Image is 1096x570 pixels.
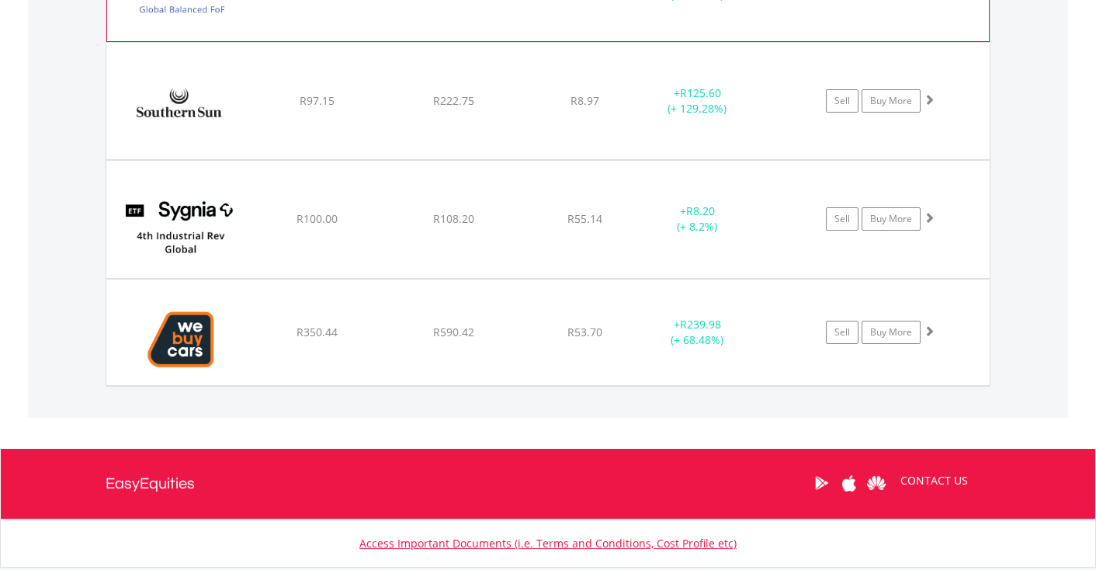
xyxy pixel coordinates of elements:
span: R97.15 [300,93,335,108]
span: R125.60 [680,85,721,100]
a: CONTACT US [890,459,979,502]
a: Buy More [862,321,921,344]
img: EQU.ZA.SYG4IR.png [114,180,248,273]
a: Buy More [862,89,921,113]
a: EasyEquities [106,449,195,519]
img: EQU.ZA.WBC.png [114,299,248,382]
div: + (+ 8.2%) [639,203,756,235]
span: R8.20 [686,203,715,218]
div: + (+ 68.48%) [639,317,756,348]
div: + (+ 129.28%) [639,85,756,116]
a: Buy More [862,207,921,231]
a: Sell [826,321,858,344]
span: R222.75 [433,93,474,108]
span: R350.44 [297,325,338,339]
span: R108.20 [433,211,474,226]
span: R53.70 [567,325,602,339]
a: Google Play [808,459,835,507]
span: R100.00 [297,211,338,226]
a: Sell [826,207,858,231]
a: Access Important Documents (i.e. Terms and Conditions, Cost Profile etc) [359,536,737,551]
span: R239.98 [680,317,721,332]
a: Huawei [862,459,890,507]
span: R55.14 [567,211,602,226]
a: Apple [835,459,862,507]
a: Sell [826,89,858,113]
span: R590.42 [433,325,474,339]
img: EQU.ZA.SSU.png [114,62,248,155]
span: R8.97 [571,93,599,108]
